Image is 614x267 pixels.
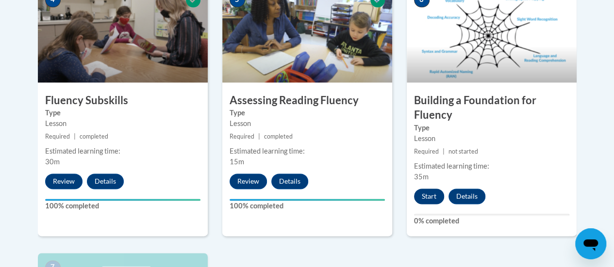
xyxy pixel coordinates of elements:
button: Details [87,173,124,189]
h3: Fluency Subskills [38,93,208,108]
span: | [443,148,445,155]
span: | [74,133,76,140]
h3: Assessing Reading Fluency [222,93,392,108]
button: Review [230,173,267,189]
label: 0% completed [414,216,569,226]
label: Type [230,108,385,118]
span: | [258,133,260,140]
span: 30m [45,157,60,166]
span: Required [230,133,254,140]
button: Start [414,188,444,204]
h3: Building a Foundation for Fluency [407,93,577,123]
span: completed [264,133,293,140]
iframe: Button to launch messaging window [575,228,606,259]
button: Details [271,173,308,189]
button: Review [45,173,83,189]
div: Estimated learning time: [45,146,200,157]
button: Details [448,188,485,204]
div: Estimated learning time: [414,161,569,172]
span: 35m [414,173,429,181]
div: Lesson [414,133,569,144]
label: 100% completed [45,201,200,211]
span: 15m [230,157,244,166]
div: Lesson [45,118,200,129]
label: Type [414,123,569,133]
div: Estimated learning time: [230,146,385,157]
span: Required [45,133,70,140]
label: Type [45,108,200,118]
div: Lesson [230,118,385,129]
span: completed [80,133,108,140]
div: Your progress [230,199,385,201]
div: Your progress [45,199,200,201]
span: Required [414,148,439,155]
label: 100% completed [230,201,385,211]
span: not started [448,148,478,155]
